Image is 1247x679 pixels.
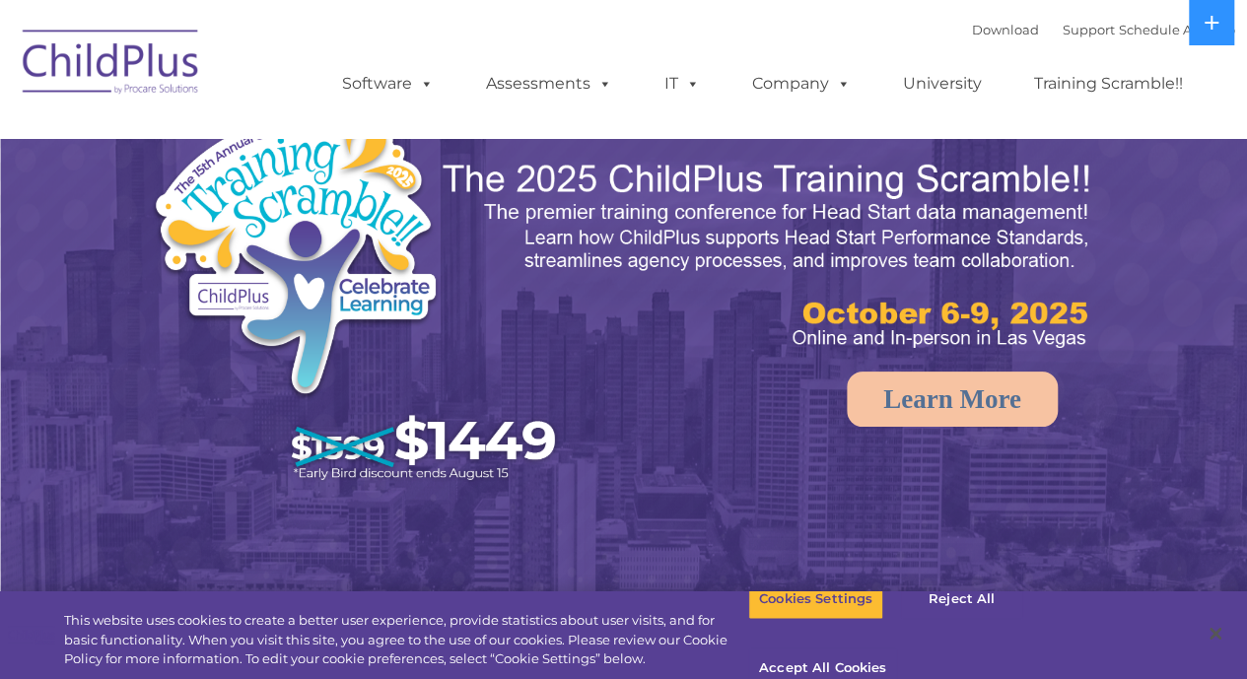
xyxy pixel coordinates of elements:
[322,64,453,103] a: Software
[64,611,748,669] div: This website uses cookies to create a better user experience, provide statistics about user visit...
[972,22,1235,37] font: |
[1119,22,1235,37] a: Schedule A Demo
[466,64,632,103] a: Assessments
[1014,64,1203,103] a: Training Scramble!!
[883,64,1002,103] a: University
[847,372,1058,427] a: Learn More
[748,578,883,620] button: Cookies Settings
[645,64,720,103] a: IT
[732,64,870,103] a: Company
[1194,612,1237,655] button: Close
[900,578,1023,620] button: Reject All
[13,16,210,114] img: ChildPlus by Procare Solutions
[972,22,1039,37] a: Download
[1063,22,1115,37] a: Support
